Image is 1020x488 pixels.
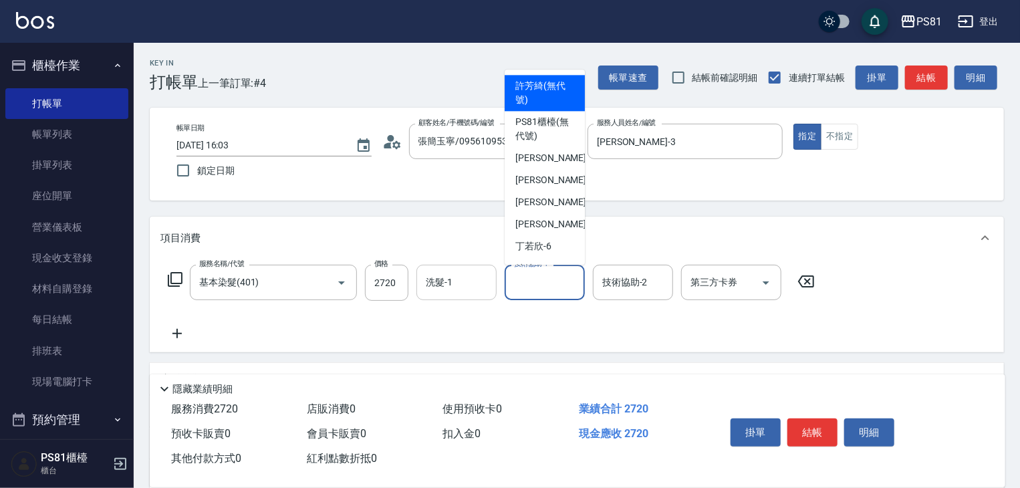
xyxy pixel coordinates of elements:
[598,66,658,90] button: 帳單速查
[199,259,244,269] label: 服務名稱/代號
[150,59,198,68] h2: Key In
[150,217,1004,259] div: 項目消費
[16,12,54,29] img: Logo
[150,363,1004,395] div: 店販銷售
[515,239,551,253] span: 丁若欣 -6
[171,427,231,440] span: 預收卡販賣 0
[515,173,594,187] span: [PERSON_NAME] -2
[443,427,481,440] span: 扣入金 0
[579,427,648,440] span: 現金應收 2720
[862,8,888,35] button: save
[954,66,997,90] button: 明細
[331,272,352,293] button: Open
[11,451,37,477] img: Person
[5,402,128,437] button: 預約管理
[821,124,858,150] button: 不指定
[176,123,205,133] label: 帳單日期
[793,124,822,150] button: 指定
[171,402,238,415] span: 服務消費 2720
[176,134,342,156] input: YYYY/MM/DD hh:mm
[755,272,777,293] button: Open
[307,427,366,440] span: 會員卡販賣 0
[787,418,838,447] button: 結帳
[41,451,109,465] h5: PS81櫃檯
[5,273,128,304] a: 材料自購登錄
[515,151,594,165] span: [PERSON_NAME] -1
[307,452,377,465] span: 紅利點數折抵 0
[789,71,845,85] span: 連續打單結帳
[307,402,356,415] span: 店販消費 0
[197,164,235,178] span: 鎖定日期
[5,336,128,366] a: 排班表
[5,180,128,211] a: 座位開單
[5,366,128,397] a: 現場電腦打卡
[905,66,948,90] button: 結帳
[515,195,594,209] span: [PERSON_NAME] -3
[731,418,781,447] button: 掛單
[198,75,267,92] span: 上一筆訂單:#4
[895,8,947,35] button: PS81
[5,304,128,335] a: 每日結帳
[579,402,648,415] span: 業績合計 2720
[150,73,198,92] h3: 打帳單
[5,243,128,273] a: 現金收支登錄
[41,465,109,477] p: 櫃台
[171,452,241,465] span: 其他付款方式 0
[374,259,388,269] label: 價格
[952,9,1004,34] button: 登出
[5,212,128,243] a: 營業儀表板
[5,48,128,83] button: 櫃檯作業
[160,372,201,386] p: 店販銷售
[160,231,201,245] p: 項目消費
[515,115,574,143] span: PS81櫃檯 (無代號)
[5,437,128,472] button: 報表及分析
[856,66,898,90] button: 掛單
[348,130,380,162] button: Choose date, selected date is 2025-10-09
[692,71,758,85] span: 結帳前確認明細
[515,261,542,275] span: 綺綺 -7
[172,382,233,396] p: 隱藏業績明細
[844,418,894,447] button: 明細
[5,119,128,150] a: 帳單列表
[443,402,503,415] span: 使用預收卡 0
[418,118,495,128] label: 顧客姓名/手機號碼/編號
[515,217,594,231] span: [PERSON_NAME] -5
[5,88,128,119] a: 打帳單
[515,79,574,107] span: 許芳綺 (無代號)
[916,13,942,30] div: PS81
[5,150,128,180] a: 掛單列表
[597,118,656,128] label: 服務人員姓名/編號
